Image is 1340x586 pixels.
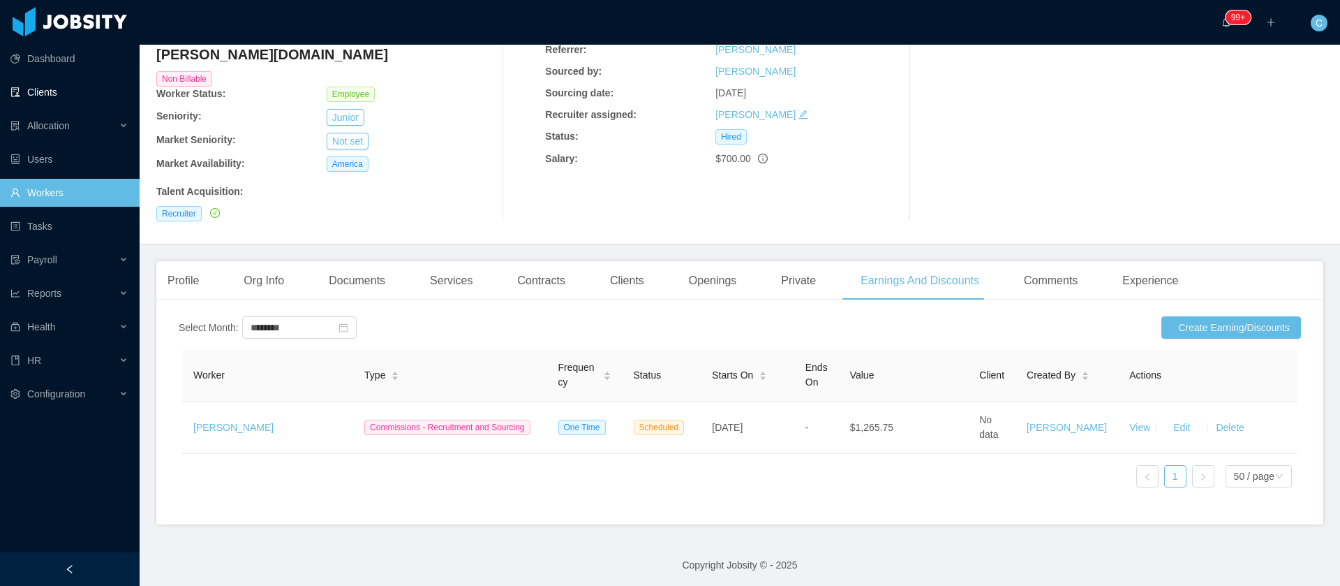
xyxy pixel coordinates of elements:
[759,369,767,374] i: icon: caret-up
[10,389,20,399] i: icon: setting
[327,156,368,172] span: America
[10,322,20,332] i: icon: medicine-box
[392,369,399,374] i: icon: caret-up
[545,109,636,120] b: Recruiter assigned:
[1165,466,1186,487] a: 1
[1226,10,1251,24] sup: 209
[179,321,239,335] div: Select Month:
[10,45,128,73] a: icon: pie-chartDashboard
[979,414,998,440] span: No data
[1234,466,1274,487] div: 50 / page
[1275,472,1283,482] i: icon: down
[715,66,796,77] a: [PERSON_NAME]
[1129,422,1150,433] a: View
[1221,17,1231,27] i: icon: bell
[758,154,768,163] span: info-circle
[603,375,611,379] i: icon: caret-down
[715,153,751,164] span: $700.00
[805,362,828,388] span: Ends On
[156,88,225,99] b: Worker Status:
[193,422,274,433] a: [PERSON_NAME]
[850,422,893,433] span: $1,265.75
[10,145,128,173] a: icon: robotUsers
[1013,261,1089,300] div: Comments
[1111,261,1189,300] div: Experience
[712,368,753,383] span: Starts On
[979,369,1004,381] span: Client
[545,66,602,77] b: Sourced by:
[27,321,55,332] span: Health
[850,369,874,381] span: Value
[27,254,57,265] span: Payroll
[156,110,202,122] b: Seniority:
[545,44,586,55] b: Referrer:
[634,369,662,381] span: Status
[1316,15,1323,31] span: C
[1192,465,1214,488] li: Next Page
[10,179,128,207] a: icon: userWorkers
[318,261,396,300] div: Documents
[712,422,743,433] span: [DATE]
[156,71,212,87] span: Non Billable
[156,186,243,197] b: Talent Acquisition :
[327,109,364,126] button: Junior
[1199,473,1207,481] i: icon: right
[678,261,748,300] div: Openings
[715,44,796,55] a: [PERSON_NAME]
[1082,369,1089,374] i: icon: caret-up
[232,261,295,300] div: Org Info
[603,369,611,379] div: Sort
[715,129,747,145] span: Hired
[156,158,245,169] b: Market Availability:
[10,212,128,240] a: icon: profileTasks
[10,78,128,106] a: icon: auditClients
[207,207,220,219] a: icon: check-circle
[545,153,578,164] b: Salary:
[1081,369,1089,379] div: Sort
[770,261,827,300] div: Private
[603,369,611,374] i: icon: caret-up
[392,375,399,379] i: icon: caret-down
[1266,17,1276,27] i: icon: plus
[798,110,808,119] i: icon: edit
[364,420,530,435] span: Commissions - Recruitment and Sourcing
[27,355,41,366] span: HR
[27,120,70,131] span: Allocation
[1136,465,1159,488] li: Previous Page
[193,369,225,381] span: Worker
[805,422,809,433] span: -
[506,261,576,300] div: Contracts
[558,360,597,390] span: Frequency
[156,206,202,221] span: Recruiter
[545,131,578,142] b: Status:
[327,133,368,149] button: Not set
[1143,473,1152,481] i: icon: left
[715,109,796,120] a: [PERSON_NAME]
[156,25,497,64] h4: [PERSON_NAME][EMAIL_ADDRESS][PERSON_NAME][DOMAIN_NAME]
[10,356,20,365] i: icon: book
[391,369,399,379] div: Sort
[759,369,767,379] div: Sort
[156,134,236,145] b: Market Seniority:
[364,368,385,383] span: Type
[10,255,20,265] i: icon: file-protect
[27,388,85,400] span: Configuration
[156,261,210,300] div: Profile
[558,420,606,435] span: One Time
[10,121,20,131] i: icon: solution
[634,420,685,435] span: Scheduled
[849,261,990,300] div: Earnings And Discounts
[10,288,20,298] i: icon: line-chart
[1213,416,1246,439] button: Delete
[599,261,655,300] div: Clients
[715,87,746,98] span: [DATE]
[1164,465,1186,488] li: 1
[1027,422,1107,433] a: [PERSON_NAME]
[210,208,220,218] i: icon: check-circle
[338,323,348,332] i: icon: calendar
[27,288,61,299] span: Reports
[419,261,484,300] div: Services
[1161,316,1301,339] button: icon: [object Object]Create Earning/Discounts
[327,87,375,102] span: Employee
[1129,369,1161,381] span: Actions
